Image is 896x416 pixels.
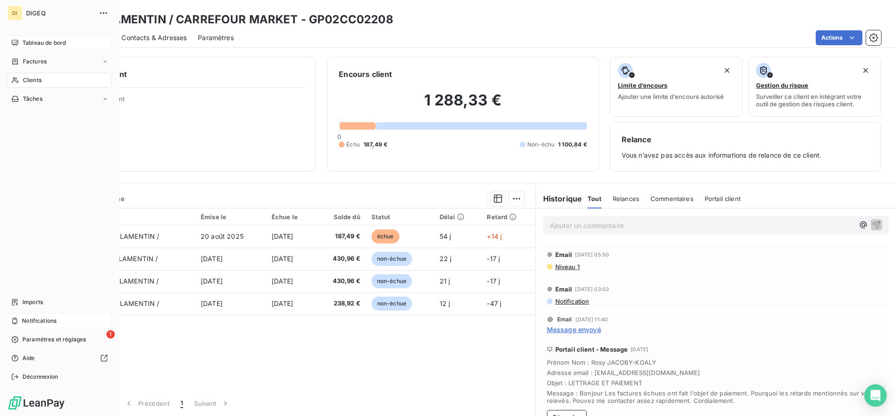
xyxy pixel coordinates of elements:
[201,277,223,285] span: [DATE]
[272,277,294,285] span: [DATE]
[321,277,360,286] span: 430,96 €
[622,134,869,145] h6: Relance
[22,373,58,381] span: Déconnexion
[630,347,648,352] span: [DATE]
[554,298,589,305] span: Notification
[272,255,294,263] span: [DATE]
[440,213,476,221] div: Délai
[557,317,572,322] span: Email
[588,195,602,202] span: Tout
[22,354,35,362] span: Aide
[23,57,47,66] span: Factures
[613,195,639,202] span: Relances
[23,95,42,103] span: Tâches
[7,6,22,21] div: DI
[321,213,360,221] div: Solde dû
[198,33,234,42] span: Paramètres
[56,69,304,80] h6: Informations client
[321,232,360,241] span: 187,49 €
[364,140,387,149] span: 187,49 €
[547,379,885,387] span: Objet : LETTRAGE ET PAIEMENT
[189,394,236,413] button: Suivant
[547,359,885,366] span: Prénom Nom : Rosy JACOBY-KOALY
[487,299,501,307] span: -47 j
[527,140,554,149] span: Non-échu
[346,140,360,149] span: Échu
[119,394,175,413] button: Précédent
[864,384,887,407] div: Open Intercom Messenger
[618,93,724,100] span: Ajouter une limite d’encours autorisé
[22,298,43,306] span: Imports
[618,82,667,89] span: Limite d’encours
[651,195,693,202] span: Commentaires
[536,193,582,204] h6: Historique
[339,91,587,119] h2: 1 288,33 €
[321,254,360,263] span: 430,96 €
[554,263,580,270] span: Niveau 1
[440,255,452,263] span: 22 j
[622,134,869,160] div: Vous n’avez pas accès aux informations de relance de ce client.
[22,335,86,344] span: Paramètres et réglages
[371,213,428,221] div: Statut
[272,232,294,240] span: [DATE]
[610,57,743,117] button: Limite d’encoursAjouter une limite d’encours autorisé
[371,229,399,243] span: échue
[440,299,450,307] span: 12 j
[337,133,341,140] span: 0
[816,30,862,45] button: Actions
[575,317,608,322] span: [DATE] 11:40
[748,57,881,117] button: Gestion du risqueSurveiller ce client en intégrant votre outil de gestion des risques client.
[487,277,500,285] span: -17 j
[440,277,450,285] span: 21 j
[371,297,412,311] span: non-échue
[487,255,500,263] span: -17 j
[272,213,309,221] div: Échue le
[555,346,628,353] span: Portail client - Message
[547,389,885,404] span: Message : Bonjour Les factures échues ont fait l'objet de paiement. Pourquoi les retards mentionn...
[201,213,260,221] div: Émise le
[201,255,223,263] span: [DATE]
[22,39,66,47] span: Tableau de bord
[558,140,587,149] span: 1 100,84 €
[756,82,808,89] span: Gestion du risque
[339,69,392,80] h6: Encours client
[106,330,115,339] span: 1
[575,286,609,292] span: [DATE] 03:03
[7,351,112,366] a: Aide
[201,232,244,240] span: 20 août 2025
[547,369,885,376] span: Adresse email : [EMAIL_ADDRESS][DOMAIN_NAME]
[487,213,529,221] div: Retard
[321,299,360,308] span: 238,92 €
[75,95,304,108] span: Propriétés Client
[26,9,93,17] span: DIGEQ
[272,299,294,307] span: [DATE]
[73,213,189,221] div: Référence
[371,252,412,266] span: non-échue
[487,232,502,240] span: +14 j
[23,76,42,84] span: Clients
[201,299,223,307] span: [DATE]
[555,251,573,258] span: Email
[440,232,451,240] span: 54 j
[575,252,609,257] span: [DATE] 05:50
[121,33,187,42] span: Contacts & Adresses
[371,274,412,288] span: non-échue
[82,11,393,28] h3: SUPLAMENTIN / CARREFOUR MARKET - GP02CC02208
[555,285,573,293] span: Email
[22,317,56,325] span: Notifications
[705,195,741,202] span: Portail client
[547,325,601,334] span: Message envoyé
[7,395,65,410] img: Logo LeanPay
[756,93,873,108] span: Surveiller ce client en intégrant votre outil de gestion des risques client.
[175,394,189,413] button: 1
[181,399,183,408] span: 1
